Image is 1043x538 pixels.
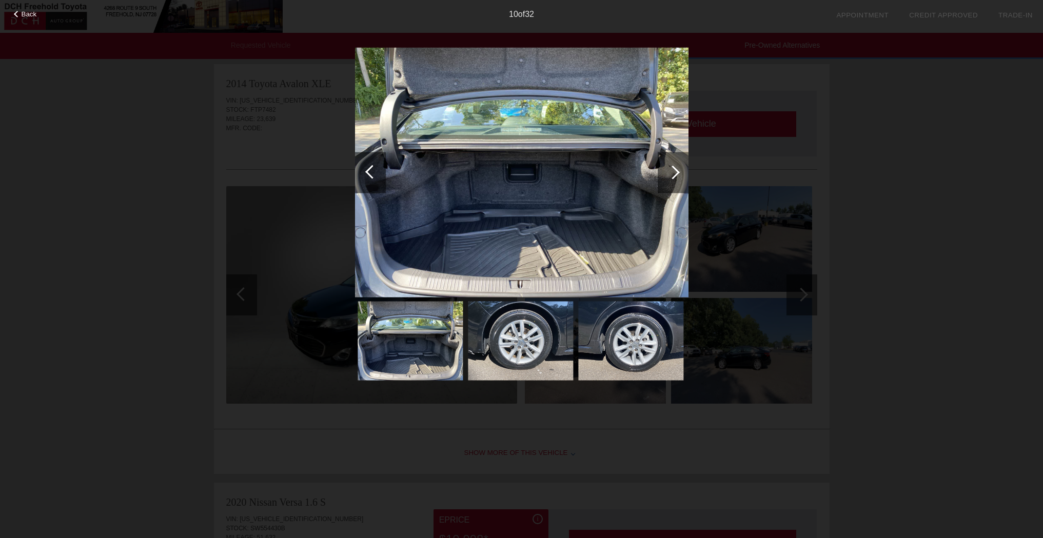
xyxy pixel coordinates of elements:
[355,47,688,297] img: 57096bc2e32af86e1682ef3164cb0911x.jpg
[468,302,573,381] img: 04ca87e8dfc74c43ae1c166aa0f96b29x.jpg
[578,302,683,381] img: ab08de599c215e1adbbb89a7e9df817ex.jpg
[909,11,978,19] a: Credit Approved
[998,11,1033,19] a: Trade-In
[22,10,37,18] span: Back
[525,10,534,18] span: 32
[836,11,889,19] a: Appointment
[509,10,518,18] span: 10
[358,302,463,381] img: 57096bc2e32af86e1682ef3164cb0911x.jpg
